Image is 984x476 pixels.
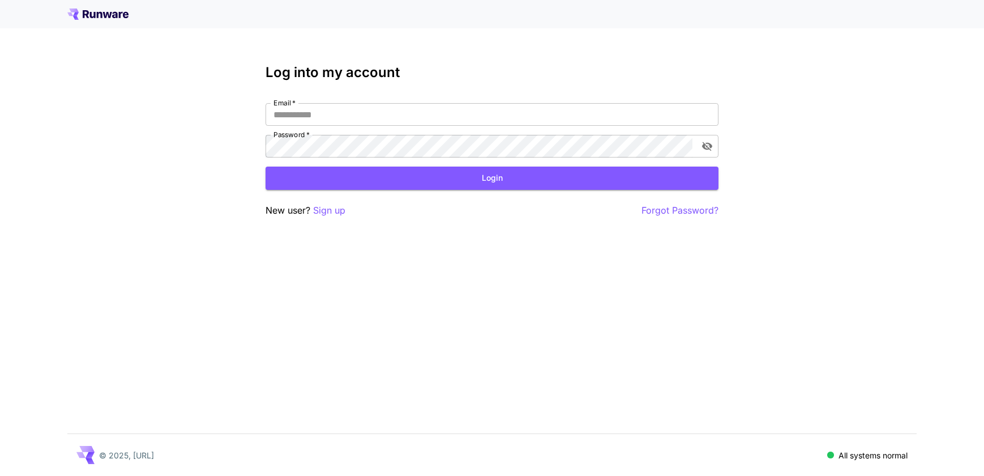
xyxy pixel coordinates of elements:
p: New user? [266,203,345,218]
h3: Log into my account [266,65,718,80]
p: All systems normal [838,449,908,461]
button: toggle password visibility [697,136,717,156]
button: Forgot Password? [641,203,718,218]
p: © 2025, [URL] [99,449,154,461]
button: Login [266,167,718,190]
label: Password [273,130,310,139]
button: Sign up [313,203,345,218]
label: Email [273,98,296,108]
